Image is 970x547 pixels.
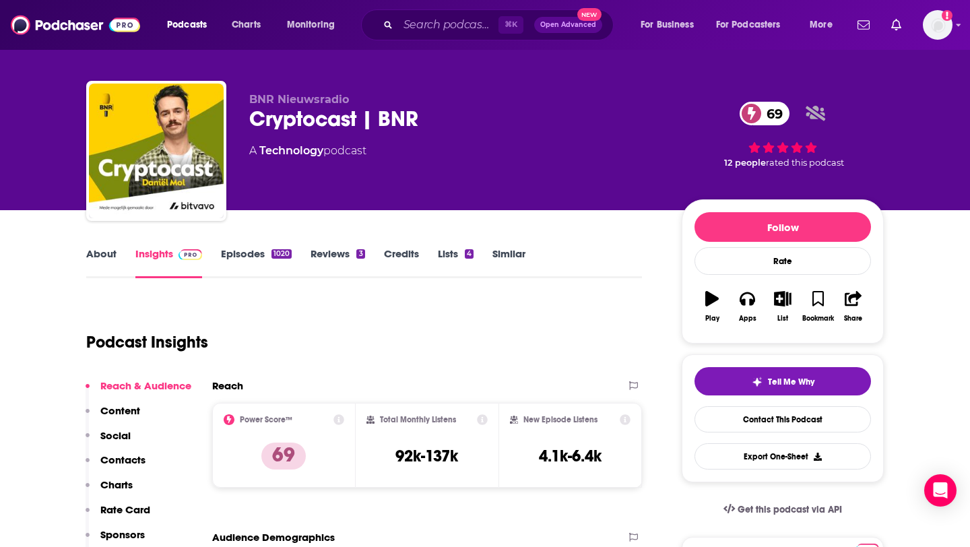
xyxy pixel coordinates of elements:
[278,14,352,36] button: open menu
[810,15,833,34] span: More
[89,84,224,218] img: Cryptocast | BNR
[534,17,602,33] button: Open AdvancedNew
[753,102,789,125] span: 69
[86,404,140,429] button: Content
[800,282,835,331] button: Bookmark
[631,14,711,36] button: open menu
[777,315,788,323] div: List
[924,474,957,507] div: Open Intercom Messenger
[740,102,789,125] a: 69
[765,282,800,331] button: List
[11,12,140,38] img: Podchaser - Follow, Share and Rate Podcasts
[86,503,150,528] button: Rate Card
[724,158,766,168] span: 12 people
[766,158,844,168] span: rated this podcast
[135,247,202,278] a: InsightsPodchaser Pro
[240,415,292,424] h2: Power Score™
[356,249,364,259] div: 3
[498,16,523,34] span: ⌘ K
[539,446,602,466] h3: 4.1k-6.4k
[923,10,952,40] button: Show profile menu
[800,14,849,36] button: open menu
[221,247,292,278] a: Episodes1020
[261,443,306,470] p: 69
[694,247,871,275] div: Rate
[694,212,871,242] button: Follow
[707,14,800,36] button: open menu
[694,282,730,331] button: Play
[100,379,191,392] p: Reach & Audience
[923,10,952,40] img: User Profile
[802,315,834,323] div: Bookmark
[384,247,419,278] a: Credits
[249,143,366,159] div: A podcast
[465,249,474,259] div: 4
[739,315,756,323] div: Apps
[923,10,952,40] span: Logged in as bjonesvested
[694,367,871,395] button: tell me why sparkleTell Me Why
[682,93,884,176] div: 69 12 peoplerated this podcast
[380,415,456,424] h2: Total Monthly Listens
[716,15,781,34] span: For Podcasters
[852,13,875,36] a: Show notifications dropdown
[158,14,224,36] button: open menu
[886,13,907,36] a: Show notifications dropdown
[86,247,117,278] a: About
[694,406,871,432] a: Contact This Podcast
[768,377,814,387] span: Tell Me Why
[100,528,145,541] p: Sponsors
[232,15,261,34] span: Charts
[492,247,525,278] a: Similar
[86,429,131,454] button: Social
[223,14,269,36] a: Charts
[942,10,952,21] svg: Add a profile image
[86,332,208,352] h1: Podcast Insights
[836,282,871,331] button: Share
[438,247,474,278] a: Lists4
[738,504,842,515] span: Get this podcast via API
[86,478,133,503] button: Charts
[100,429,131,442] p: Social
[249,93,349,106] span: BNR Nieuwsradio
[167,15,207,34] span: Podcasts
[694,443,871,470] button: Export One-Sheet
[287,15,335,34] span: Monitoring
[86,453,145,478] button: Contacts
[100,453,145,466] p: Contacts
[100,478,133,491] p: Charts
[577,8,602,21] span: New
[179,249,202,260] img: Podchaser Pro
[374,9,626,40] div: Search podcasts, credits, & more...
[212,531,335,544] h2: Audience Demographics
[395,446,458,466] h3: 92k-137k
[752,377,763,387] img: tell me why sparkle
[641,15,694,34] span: For Business
[311,247,364,278] a: Reviews3
[100,404,140,417] p: Content
[271,249,292,259] div: 1020
[844,315,862,323] div: Share
[713,493,853,526] a: Get this podcast via API
[398,14,498,36] input: Search podcasts, credits, & more...
[540,22,596,28] span: Open Advanced
[705,315,719,323] div: Play
[86,379,191,404] button: Reach & Audience
[212,379,243,392] h2: Reach
[730,282,765,331] button: Apps
[523,415,597,424] h2: New Episode Listens
[100,503,150,516] p: Rate Card
[259,144,323,157] a: Technology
